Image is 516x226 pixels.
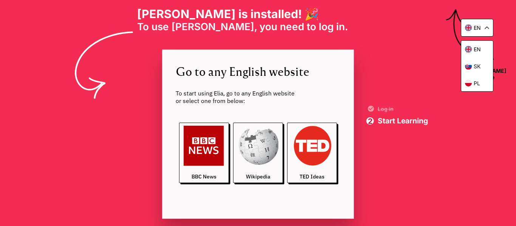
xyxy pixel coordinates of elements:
[474,46,481,52] p: en
[300,173,324,180] span: TED Ideas
[474,63,480,69] p: sk
[176,63,340,80] span: Go to any English website
[179,123,229,183] a: BBC News
[233,123,283,183] a: Wikipedia
[458,54,510,81] span: Click to open [PERSON_NAME] anytime
[474,25,481,31] p: en
[137,21,379,33] span: To use [PERSON_NAME], you need to log in. ‎ ‎ ‎ ‎ ‎ ‎ ‎ ‎ ‎ ‎ ‎ ‎
[287,123,337,183] a: TED Ideas
[474,80,480,86] p: pl
[238,126,278,166] img: wikipedia
[137,7,379,21] h1: [PERSON_NAME] is installed! 🎉
[378,106,428,112] span: Log in
[184,126,224,166] img: bbc
[176,89,340,105] span: To start using Elia, go to any English website or select one from below:
[292,126,332,166] img: ted
[192,173,216,180] span: BBC News
[246,173,270,180] span: Wikipedia
[378,117,428,125] span: Start Learning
